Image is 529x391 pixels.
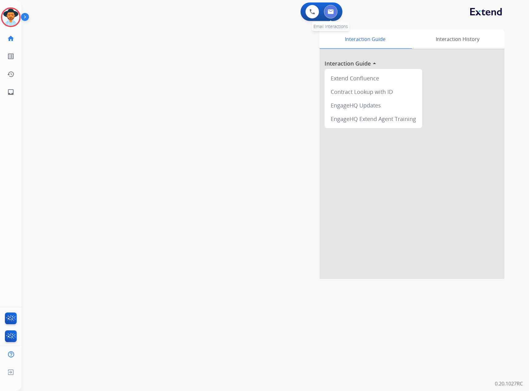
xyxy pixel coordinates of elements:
p: 0.20.1027RC [495,380,523,387]
div: Extend Confluence [327,71,420,85]
div: Interaction History [410,30,504,49]
div: EngageHQ Updates [327,99,420,112]
mat-icon: history [7,71,14,78]
div: Interaction Guide [320,30,410,49]
mat-icon: home [7,35,14,42]
div: EngageHQ Extend Agent Training [327,112,420,126]
img: avatar [2,9,19,26]
span: Email Interactions [313,23,348,29]
mat-icon: list_alt [7,53,14,60]
div: Contract Lookup with ID [327,85,420,99]
mat-icon: inbox [7,88,14,96]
